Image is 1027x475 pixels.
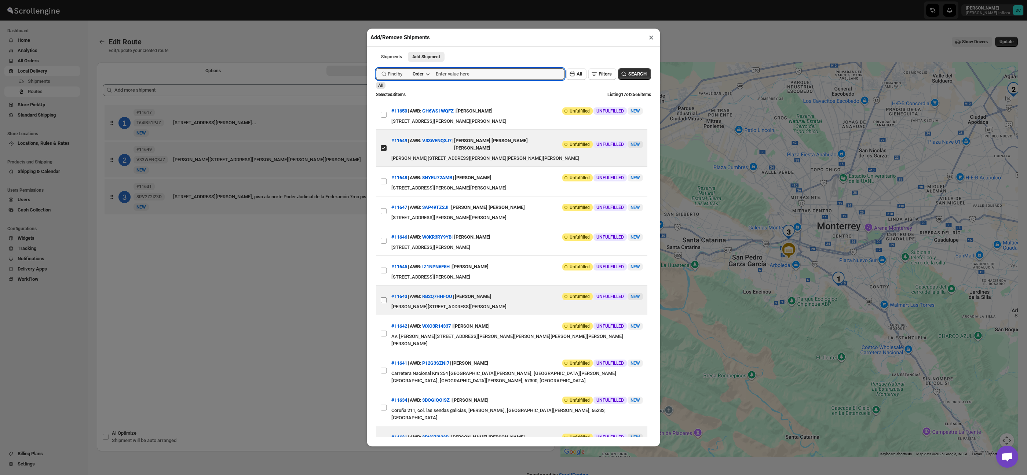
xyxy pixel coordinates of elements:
[376,92,406,97] span: Selected 3 items
[596,360,624,366] span: UNFULFILLED
[391,214,643,221] div: [STREET_ADDRESS][PERSON_NAME][PERSON_NAME]
[410,233,421,241] span: AWB:
[570,141,590,147] span: Unfulfilled
[410,397,421,404] span: AWB:
[381,54,402,60] span: Shipments
[596,141,624,147] span: UNFULFILLED
[570,175,590,181] span: Unfulfilled
[631,361,640,366] span: NEW
[408,69,434,79] button: Order
[410,107,421,115] span: AWB:
[410,323,421,330] span: AWB:
[422,360,449,366] button: P12G3SZNI7
[391,323,407,329] button: #11642
[391,320,490,333] div: | |
[391,201,525,214] div: | |
[588,68,616,80] button: Filters
[391,303,643,310] div: [PERSON_NAME][STREET_ADDRESS][PERSON_NAME]
[410,360,421,367] span: AWB:
[596,323,624,329] span: UNFULFILLED
[456,104,493,118] div: [PERSON_NAME]
[391,138,407,143] button: #11649
[410,137,421,144] span: AWB:
[452,394,489,407] div: [PERSON_NAME]
[596,175,624,181] span: UNFULFILLED
[422,323,451,329] button: WXO3R14337
[455,290,491,303] div: [PERSON_NAME]
[422,234,452,240] button: W0KR3RY9YB
[422,434,449,440] button: 8RV2Z2I23D
[596,108,624,114] span: UNFULFILLED
[422,205,449,210] button: 3AP49TZ2JI
[378,83,383,88] span: All
[391,231,490,244] div: | |
[570,234,590,240] span: Unfulfilled
[391,290,491,303] div: | |
[422,264,450,269] button: IZ1NPN6F5H
[422,138,452,143] button: V33WENQ3J7
[570,264,590,270] span: Unfulfilled
[391,333,643,347] div: Av. [PERSON_NAME][STREET_ADDRESS][PERSON_NAME][PERSON_NAME][PERSON_NAME][PERSON_NAME][PERSON_NAME]
[391,171,491,184] div: | |
[391,155,643,162] div: [PERSON_NAME][STREET_ADDRESS][PERSON_NAME][PERSON_NAME][PERSON_NAME]
[631,294,640,299] span: NEW
[618,68,651,80] button: SEARCH
[422,108,454,114] button: GH6WS1WQFZ
[410,204,421,211] span: AWB:
[391,118,643,125] div: [STREET_ADDRESS][PERSON_NAME][PERSON_NAME]
[596,434,624,440] span: UNFULFILLED
[596,294,624,299] span: UNFULFILLED
[391,360,407,366] button: #11641
[422,397,450,403] button: 3DOGIQOISZ
[391,294,407,299] button: #11643
[570,294,590,299] span: Unfulfilled
[453,320,490,333] div: [PERSON_NAME]
[596,205,624,210] span: UNFULFILLED
[596,234,624,240] span: UNFULFILLED
[410,434,421,441] span: AWB:
[454,231,490,244] div: [PERSON_NAME]
[410,263,421,270] span: AWB:
[628,70,647,78] span: SEARCH
[566,68,586,80] button: All
[570,205,590,210] span: Unfulfilled
[391,108,407,114] button: #11650
[996,446,1018,468] a: Open chat
[391,434,407,440] button: #11631
[607,92,651,97] span: Listing 17 of 2566 items
[422,175,452,180] button: 8NYEU72AMB
[422,294,452,299] button: RB2Q7HHFOU
[452,357,488,370] div: [PERSON_NAME]
[646,32,657,43] button: ×
[391,244,643,251] div: [STREET_ADDRESS][PERSON_NAME]
[596,397,624,403] span: UNFULFILLED
[391,234,407,240] button: #11646
[596,264,624,270] span: UNFULFILLED
[436,68,564,80] input: Enter value here
[631,398,640,403] span: NEW
[391,407,643,421] div: Coruña 211, col. las sendas galicias, [PERSON_NAME], [GEOGRAPHIC_DATA][PERSON_NAME], 66233, [GEOG...
[388,70,402,78] span: Find by
[631,235,640,240] span: NEW
[413,71,423,77] div: Order
[391,175,407,180] button: #11648
[410,293,421,300] span: AWB:
[391,264,407,269] button: #11645
[577,71,582,77] span: All
[631,205,640,210] span: NEW
[391,397,407,403] button: #11634
[631,264,640,269] span: NEW
[570,360,590,366] span: Unfulfilled
[455,171,491,184] div: [PERSON_NAME]
[391,260,489,273] div: | |
[391,134,561,155] div: | |
[570,323,590,329] span: Unfulfilled
[570,434,590,440] span: Unfulfilled
[410,174,421,181] span: AWB:
[391,431,525,444] div: | |
[631,175,640,180] span: NEW
[391,184,643,192] div: [STREET_ADDRESS][PERSON_NAME][PERSON_NAME]
[570,108,590,114] span: Unfulfilled
[97,78,555,382] div: Selected Shipments
[451,201,525,214] div: [PERSON_NAME] [PERSON_NAME]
